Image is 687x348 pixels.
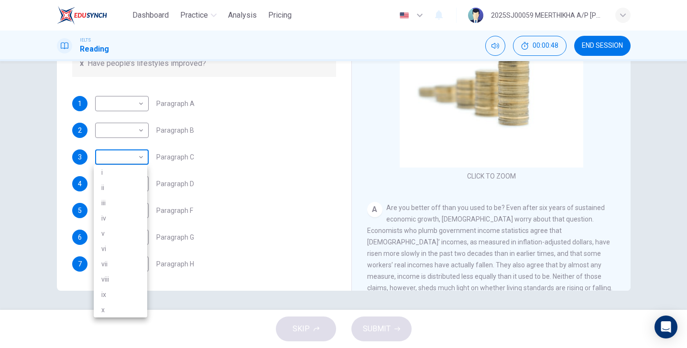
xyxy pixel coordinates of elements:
li: vi [94,241,147,256]
li: viii [94,272,147,287]
li: i [94,165,147,180]
li: iii [94,195,147,211]
div: Open Intercom Messenger [654,316,677,338]
li: iv [94,211,147,226]
li: vii [94,256,147,272]
li: v [94,226,147,241]
li: ii [94,180,147,195]
li: x [94,302,147,317]
li: ix [94,287,147,302]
